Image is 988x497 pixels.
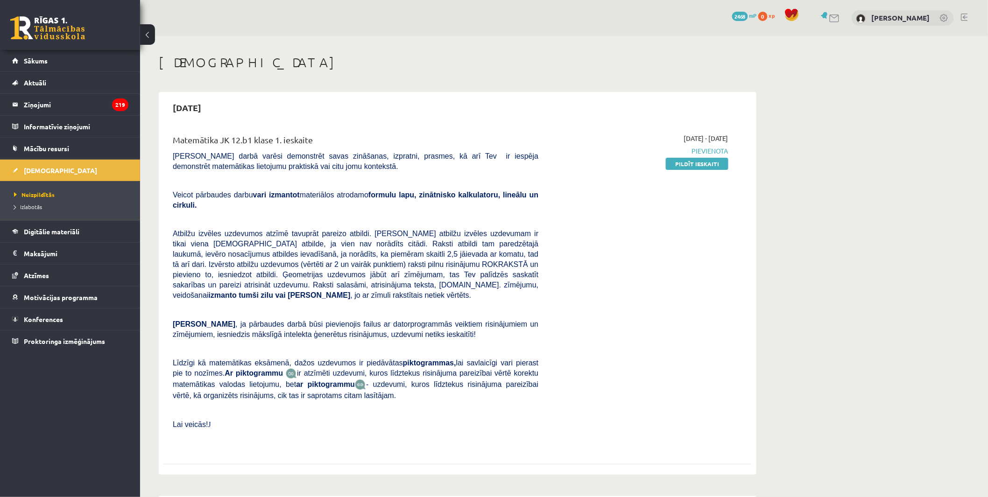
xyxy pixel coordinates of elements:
[173,230,538,299] span: Atbilžu izvēles uzdevumos atzīmē tavuprāt pareizo atbildi. [PERSON_NAME] atbilžu izvēles uzdevuma...
[684,133,728,143] span: [DATE] - [DATE]
[173,320,235,328] span: [PERSON_NAME]
[112,98,128,111] i: 219
[732,12,757,19] a: 2468 mP
[666,158,728,170] a: Pildīt ieskaiti
[24,94,128,115] legend: Ziņojumi
[12,287,128,308] a: Motivācijas programma
[10,16,85,40] a: Rīgas 1. Tālmācības vidusskola
[12,72,128,93] a: Aktuāli
[14,190,131,199] a: Neizpildītās
[14,191,55,198] span: Neizpildītās
[173,133,538,151] div: Matemātika JK 12.b1 klase 1. ieskaite
[173,191,538,209] span: Veicot pārbaudes darbu materiālos atrodamo
[173,369,538,388] span: ir atzīmēti uzdevumi, kuros līdztekus risinājuma pareizībai vērtē korektu matemātikas valodas lie...
[24,243,128,264] legend: Maksājumi
[173,359,538,377] span: Līdzīgi kā matemātikas eksāmenā, dažos uzdevumos ir piedāvātas lai savlaicīgi vari pierast pie to...
[872,13,930,22] a: [PERSON_NAME]
[12,138,128,159] a: Mācību resursi
[732,12,748,21] span: 2468
[24,78,46,87] span: Aktuāli
[24,227,79,236] span: Digitālie materiāli
[12,94,128,115] a: Ziņojumi219
[173,152,538,170] span: [PERSON_NAME] darbā varēsi demonstrēt savas zināšanas, izpratni, prasmes, kā arī Tev ir iespēja d...
[769,12,775,19] span: xp
[163,97,211,119] h2: [DATE]
[239,291,350,299] b: tumši zilu vai [PERSON_NAME]
[173,191,538,209] b: formulu lapu, zinātnisko kalkulatoru, lineālu un cirkuli.
[12,243,128,264] a: Maksājumi
[209,291,237,299] b: izmanto
[12,160,128,181] a: [DEMOGRAPHIC_DATA]
[173,320,538,338] span: , ja pārbaudes darbā būsi pievienojis failus ar datorprogrammās veiktiem risinājumiem un zīmējumi...
[856,14,866,23] img: Iļja Baikovs
[24,116,128,137] legend: Informatīvie ziņojumi
[253,191,300,199] b: vari izmantot
[173,420,208,428] span: Lai veicās!
[12,308,128,330] a: Konferences
[749,12,757,19] span: mP
[758,12,780,19] a: 0 xp
[12,50,128,71] a: Sākums
[286,368,297,379] img: JfuEzvunn4EvwAAAAASUVORK5CYII=
[355,379,366,390] img: wKvN42sLe3LLwAAAABJRU5ErkJggg==
[12,116,128,137] a: Informatīvie ziņojumi
[24,166,97,175] span: [DEMOGRAPHIC_DATA]
[403,359,456,367] b: piktogrammas,
[208,420,211,428] span: J
[14,203,131,211] a: Izlabotās
[24,56,48,65] span: Sākums
[159,55,756,70] h1: [DEMOGRAPHIC_DATA]
[24,315,63,323] span: Konferences
[296,380,355,388] b: ar piktogrammu
[758,12,768,21] span: 0
[12,221,128,242] a: Digitālie materiāli
[24,271,49,280] span: Atzīmes
[24,293,98,301] span: Motivācijas programma
[12,265,128,286] a: Atzīmes
[12,330,128,352] a: Proktoringa izmēģinājums
[24,337,105,345] span: Proktoringa izmēģinājums
[14,203,42,210] span: Izlabotās
[24,144,69,153] span: Mācību resursi
[552,146,728,156] span: Pievienota
[225,369,283,377] b: Ar piktogrammu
